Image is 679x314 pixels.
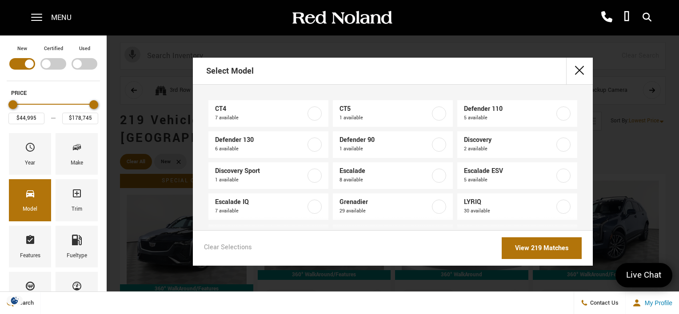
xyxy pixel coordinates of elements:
[208,224,328,251] a: OPTIQ10 available
[208,162,328,189] a: Discovery Sport1 available
[464,229,555,238] span: QX60
[8,97,98,124] div: Price
[9,133,51,175] div: YearYear
[333,131,453,158] a: Defender 901 available
[464,136,555,145] span: Discovery
[204,243,252,254] a: Clear Selections
[641,299,672,306] span: My Profile
[333,193,453,220] a: Grenadier29 available
[215,229,306,238] span: OPTIQ
[17,44,27,53] label: New
[215,176,306,184] span: 1 available
[56,133,98,175] div: MakeMake
[56,179,98,221] div: TrimTrim
[9,226,51,267] div: FeaturesFeatures
[464,167,555,176] span: Escalade ESV
[56,272,98,314] div: MileageMileage
[56,226,98,267] div: FueltypeFueltype
[215,145,306,153] span: 6 available
[208,100,328,127] a: CT47 available
[215,105,306,114] span: CT4
[44,44,63,53] label: Certified
[333,224,453,251] a: QX503 available
[215,167,306,176] span: Discovery Sport
[8,100,17,109] div: Minimum Price
[622,269,666,281] span: Live Chat
[11,89,96,97] h5: Price
[339,176,430,184] span: 8 available
[339,229,430,238] span: QX50
[615,263,672,287] a: Live Chat
[457,224,577,251] a: QX6020 available
[4,296,25,305] img: Opt-Out Icon
[291,10,393,26] img: Red Noland Auto Group
[339,207,430,216] span: 29 available
[72,232,82,251] span: Fueltype
[25,279,36,297] span: Transmission
[215,136,306,145] span: Defender 130
[502,237,582,259] a: View 219 Matches
[79,44,90,53] label: Used
[626,292,679,314] button: Open user profile menu
[457,193,577,220] a: LYRIQ30 available
[72,204,82,214] div: Trim
[4,296,25,305] section: Click to Open Cookie Consent Modal
[72,140,82,158] span: Make
[206,59,254,83] h2: Select Model
[72,186,82,204] span: Trim
[67,251,87,261] div: Fueltype
[339,105,430,114] span: CT5
[25,186,36,204] span: Model
[333,100,453,127] a: CT51 available
[20,251,40,261] div: Features
[588,299,619,307] span: Contact Us
[25,232,36,251] span: Features
[89,100,98,109] div: Maximum Price
[71,158,83,168] div: Make
[23,204,37,214] div: Model
[8,113,44,124] input: Minimum
[9,179,51,221] div: ModelModel
[9,272,51,314] div: TransmissionTransmission
[72,279,82,297] span: Mileage
[457,100,577,127] a: Defender 1105 available
[464,198,555,207] span: LYRIQ
[464,176,555,184] span: 5 available
[208,193,328,220] a: Escalade IQ7 available
[464,207,555,216] span: 30 available
[339,198,430,207] span: Grenadier
[215,207,306,216] span: 7 available
[457,162,577,189] a: Escalade ESV5 available
[62,113,98,124] input: Maximum
[208,131,328,158] a: Defender 1306 available
[566,58,593,84] button: close
[215,114,306,122] span: 7 available
[7,44,100,81] div: Filter by Vehicle Type
[215,198,306,207] span: Escalade IQ
[457,131,577,158] a: Discovery2 available
[339,145,430,153] span: 1 available
[464,145,555,153] span: 2 available
[464,114,555,122] span: 5 available
[25,158,35,168] div: Year
[464,105,555,114] span: Defender 110
[339,136,430,145] span: Defender 90
[333,162,453,189] a: Escalade8 available
[339,167,430,176] span: Escalade
[25,140,36,158] span: Year
[339,114,430,122] span: 1 available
